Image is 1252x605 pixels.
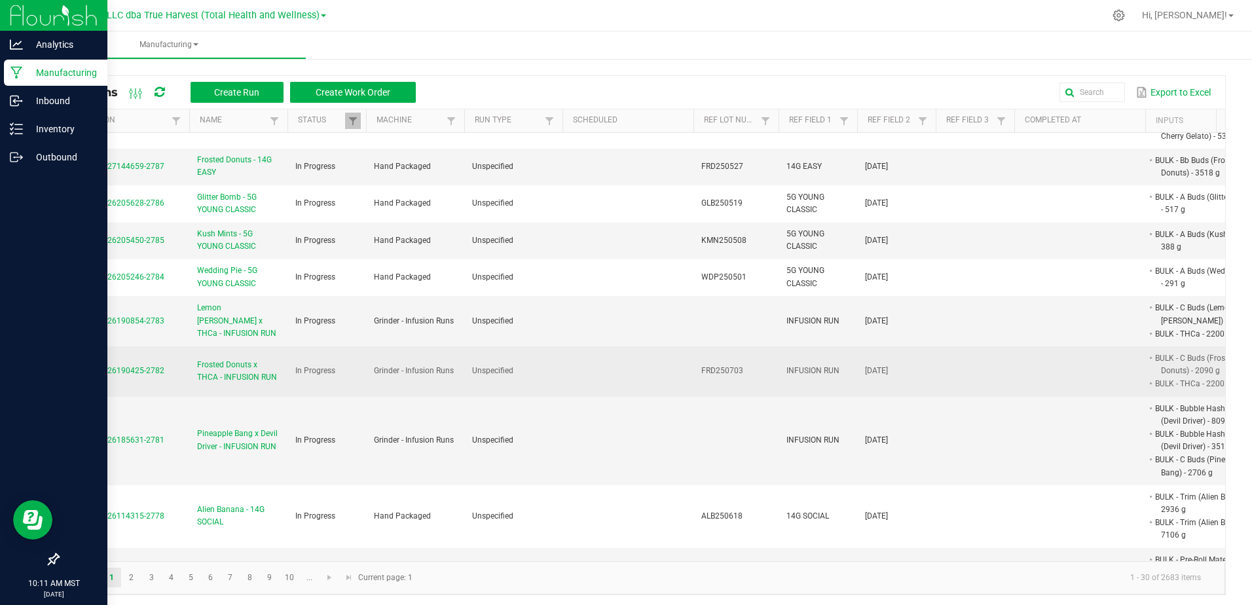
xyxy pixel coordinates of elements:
[704,115,757,126] a: Ref Lot NumberSortable
[472,316,513,325] span: Unspecified
[475,115,541,126] a: Run TypeSortable
[191,82,284,103] button: Create Run
[374,162,431,171] span: Hand Packaged
[295,511,335,521] span: In Progress
[267,113,282,129] a: Filter
[374,435,454,445] span: Grinder - Infusion Runs
[6,589,101,599] p: [DATE]
[197,504,280,528] span: Alien Banana - 14G SOCIAL
[993,113,1009,129] a: Filter
[10,122,23,136] inline-svg: Inventory
[66,272,164,282] span: MP-20250826205246-2784
[701,162,743,171] span: FRD250527
[865,236,888,245] span: [DATE]
[260,568,279,587] a: Page 9
[10,151,23,164] inline-svg: Outbound
[345,113,361,129] a: Filter
[472,435,513,445] span: Unspecified
[758,113,773,129] a: Filter
[324,572,335,583] span: Go to the next page
[420,567,1211,589] kendo-pager-info: 1 - 30 of 2683 items
[786,435,839,445] span: INFUSION RUN
[31,39,306,50] span: Manufacturing
[23,65,101,81] p: Manufacturing
[197,302,280,340] span: Lemon [PERSON_NAME] x THCa - INFUSION RUN
[865,435,888,445] span: [DATE]
[201,568,220,587] a: Page 6
[66,316,164,325] span: MP-20250826190854-2783
[23,121,101,137] p: Inventory
[102,568,121,587] a: Page 1
[10,38,23,51] inline-svg: Analytics
[1133,81,1214,103] button: Export to Excel
[295,272,335,282] span: In Progress
[472,366,513,375] span: Unspecified
[197,265,280,289] span: Wedding Pie - 5G YOUNG CLASSIC
[573,115,688,126] a: ScheduledSortable
[542,113,557,129] a: Filter
[472,198,513,208] span: Unspecified
[295,162,335,171] span: In Progress
[1111,9,1127,22] div: Manage settings
[865,272,888,282] span: [DATE]
[31,31,306,59] a: Manufacturing
[786,316,839,325] span: INFUSION RUN
[168,113,184,129] a: Filter
[162,568,181,587] a: Page 4
[142,568,161,587] a: Page 3
[374,316,454,325] span: Grinder - Infusion Runs
[66,198,164,208] span: MP-20250826205628-2786
[6,577,101,589] p: 10:11 AM MST
[472,236,513,245] span: Unspecified
[1025,115,1140,126] a: Completed AtSortable
[443,113,459,129] a: Filter
[68,81,426,103] div: All Runs
[344,572,354,583] span: Go to the last page
[472,162,513,171] span: Unspecified
[374,366,454,375] span: Grinder - Infusion Runs
[377,115,443,126] a: MachineSortable
[66,162,164,171] span: MP-20250827144659-2787
[68,115,168,126] a: ExtractionSortable
[865,162,888,171] span: [DATE]
[701,511,743,521] span: ALB250618
[38,10,320,21] span: DXR FINANCE 4 LLC dba True Harvest (Total Health and Wellness)
[122,568,141,587] a: Page 2
[786,162,822,171] span: 14G EASY
[23,93,101,109] p: Inbound
[66,366,164,375] span: MP-20250826190425-2782
[865,198,888,208] span: [DATE]
[789,115,836,126] a: Ref Field 1Sortable
[472,272,513,282] span: Unspecified
[298,115,344,126] a: StatusSortable
[786,266,824,287] span: 5G YOUNG CLASSIC
[10,94,23,107] inline-svg: Inbound
[221,568,240,587] a: Page 7
[181,568,200,587] a: Page 5
[200,115,266,126] a: NameSortable
[946,115,993,126] a: Ref Field 3Sortable
[374,511,431,521] span: Hand Packaged
[701,236,746,245] span: KMN250508
[240,568,259,587] a: Page 8
[197,228,280,253] span: Kush Mints - 5G YOUNG CLASSIC
[374,198,431,208] span: Hand Packaged
[58,561,1225,595] kendo-pager: Current page: 1
[865,366,888,375] span: [DATE]
[786,192,824,214] span: 5G YOUNG CLASSIC
[295,198,335,208] span: In Progress
[295,366,335,375] span: In Progress
[701,198,743,208] span: GLB250519
[197,428,280,452] span: Pineapple Bang x Devil Driver - INFUSION RUN
[300,568,319,587] a: Page 11
[13,500,52,540] iframe: Resource center
[701,366,743,375] span: FRD250703
[316,87,390,98] span: Create Work Order
[320,568,339,587] a: Go to the next page
[868,115,914,126] a: Ref Field 2Sortable
[66,236,164,245] span: MP-20250826205450-2785
[786,229,824,251] span: 5G YOUNG CLASSIC
[23,149,101,165] p: Outbound
[374,272,431,282] span: Hand Packaged
[295,435,335,445] span: In Progress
